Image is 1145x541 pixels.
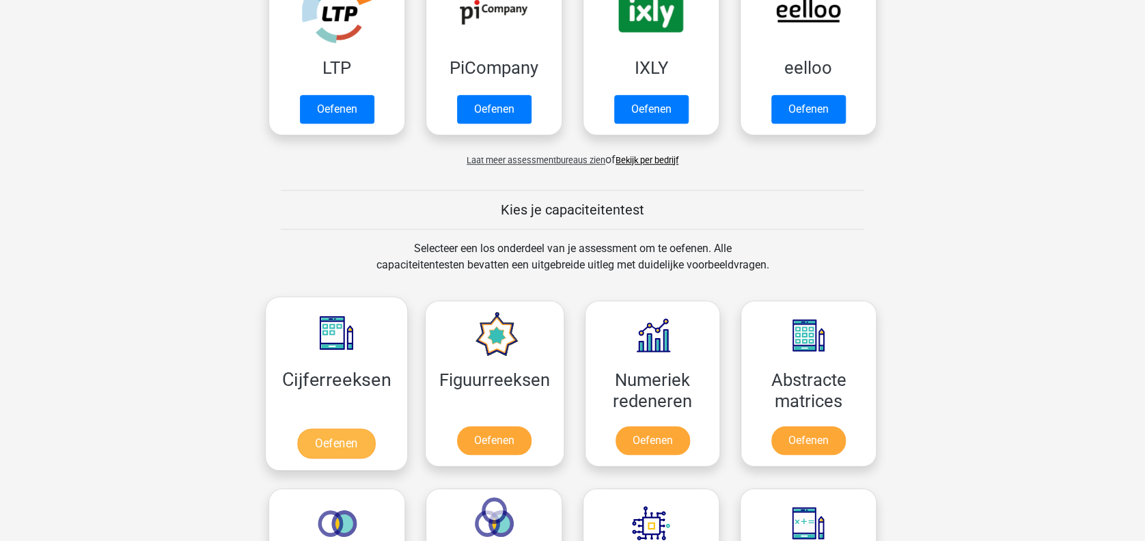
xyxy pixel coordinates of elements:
h5: Kies je capaciteitentest [281,202,864,218]
div: of [258,141,887,168]
a: Oefenen [771,95,846,124]
a: Oefenen [300,95,374,124]
a: Bekijk per bedrijf [616,155,678,165]
a: Oefenen [771,426,846,455]
a: Oefenen [616,426,690,455]
a: Oefenen [614,95,689,124]
a: Oefenen [457,426,532,455]
span: Laat meer assessmentbureaus zien [467,155,605,165]
a: Oefenen [457,95,532,124]
a: Oefenen [297,428,375,458]
div: Selecteer een los onderdeel van je assessment om te oefenen. Alle capaciteitentesten bevatten een... [363,240,782,290]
